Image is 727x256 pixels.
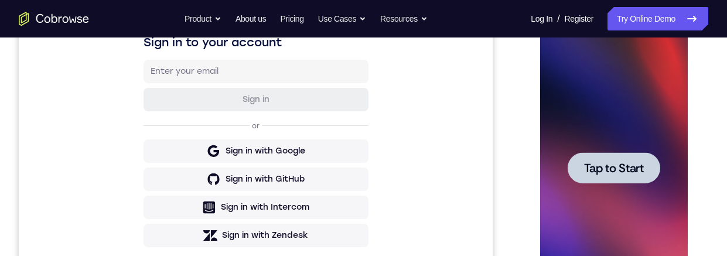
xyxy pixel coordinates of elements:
button: Sign in with Google [125,186,350,209]
div: Sign in with Google [207,192,286,203]
button: Sign in [125,134,350,158]
a: About us [235,7,266,30]
a: Pricing [280,7,303,30]
a: Go to the home page [19,12,89,26]
button: Product [185,7,221,30]
input: Enter your email [132,112,343,124]
h1: Sign in to your account [125,80,350,97]
span: Tap to Start [53,167,112,179]
div: Sign in with GitHub [207,220,286,231]
span: / [557,12,559,26]
button: Sign in with GitHub [125,214,350,237]
a: Register [565,7,593,30]
a: Try Online Demo [607,7,708,30]
button: Tap to Start [36,157,129,188]
p: or [231,168,243,177]
button: Resources [380,7,428,30]
a: Log In [531,7,552,30]
button: Use Cases [318,7,366,30]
